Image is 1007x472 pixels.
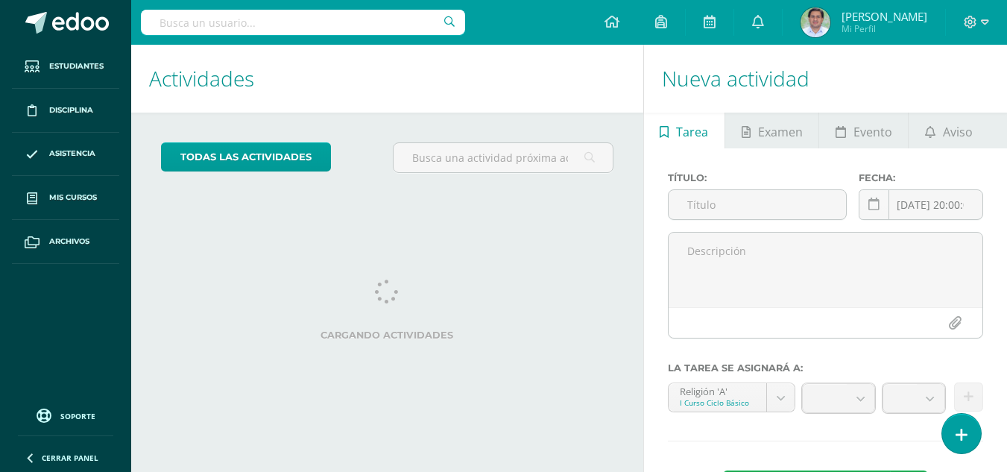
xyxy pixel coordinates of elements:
[49,192,97,204] span: Mis cursos
[662,45,989,113] h1: Nueva actividad
[12,45,119,89] a: Estudiantes
[49,60,104,72] span: Estudiantes
[909,113,988,148] a: Aviso
[12,220,119,264] a: Archivos
[42,453,98,463] span: Cerrar panel
[49,148,95,160] span: Asistencia
[60,411,95,421] span: Soporte
[853,114,892,150] span: Evento
[18,405,113,425] a: Soporte
[49,104,93,116] span: Disciplina
[680,383,756,397] div: Religión 'A'
[943,114,973,150] span: Aviso
[680,397,756,408] div: I Curso Ciclo Básico
[668,362,983,374] label: La tarea se asignará a:
[859,172,983,183] label: Fecha:
[49,236,89,248] span: Archivos
[859,190,982,219] input: Fecha de entrega
[161,142,331,172] a: todas las Actividades
[676,114,708,150] span: Tarea
[149,45,625,113] h1: Actividades
[819,113,908,148] a: Evento
[842,22,927,35] span: Mi Perfil
[644,113,725,148] a: Tarea
[161,330,613,341] label: Cargando actividades
[12,89,119,133] a: Disciplina
[669,190,846,219] input: Título
[394,143,612,172] input: Busca una actividad próxima aquí...
[669,383,795,412] a: Religión 'A'I Curso Ciclo Básico
[801,7,830,37] img: 083b1af04f9fe0918e6b283010923b5f.png
[12,133,119,177] a: Asistencia
[668,172,847,183] label: Título:
[758,114,803,150] span: Examen
[141,10,465,35] input: Busca un usuario...
[842,9,927,24] span: [PERSON_NAME]
[725,113,818,148] a: Examen
[12,176,119,220] a: Mis cursos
